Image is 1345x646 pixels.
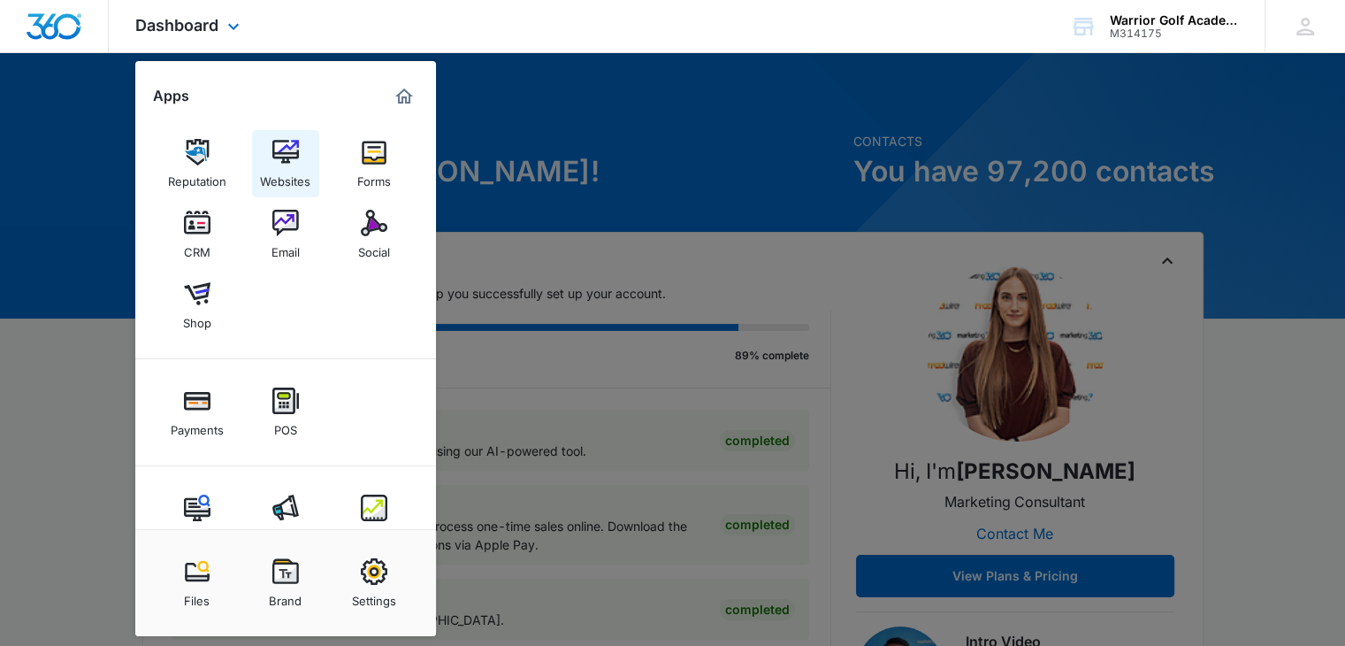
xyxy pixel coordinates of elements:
div: Reputation [168,165,226,188]
div: Content [175,521,219,544]
a: Content [164,486,231,553]
div: Ads [275,521,296,544]
div: account id [1110,27,1239,40]
a: Forms [340,130,408,197]
a: Reputation [164,130,231,197]
div: Files [184,585,210,608]
a: Brand [252,550,319,617]
a: CRM [164,201,231,268]
a: POS [252,379,319,446]
div: POS [274,414,297,437]
a: Websites [252,130,319,197]
a: Marketing 360® Dashboard [390,82,418,111]
div: Social [358,236,390,259]
div: Intelligence [342,521,405,544]
a: Settings [340,550,408,617]
div: CRM [184,236,210,259]
a: Intelligence [340,486,408,553]
div: Brand [269,585,302,608]
a: Shop [164,272,231,339]
div: Settings [352,585,396,608]
a: Ads [252,486,319,553]
div: Websites [260,165,310,188]
span: Dashboard [135,16,218,35]
div: Email [271,236,300,259]
div: Shop [183,307,211,330]
h2: Apps [153,88,189,104]
a: Social [340,201,408,268]
a: Payments [164,379,231,446]
div: Forms [357,165,391,188]
div: account name [1110,13,1239,27]
a: Email [252,201,319,268]
div: Payments [171,414,224,437]
a: Files [164,550,231,617]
